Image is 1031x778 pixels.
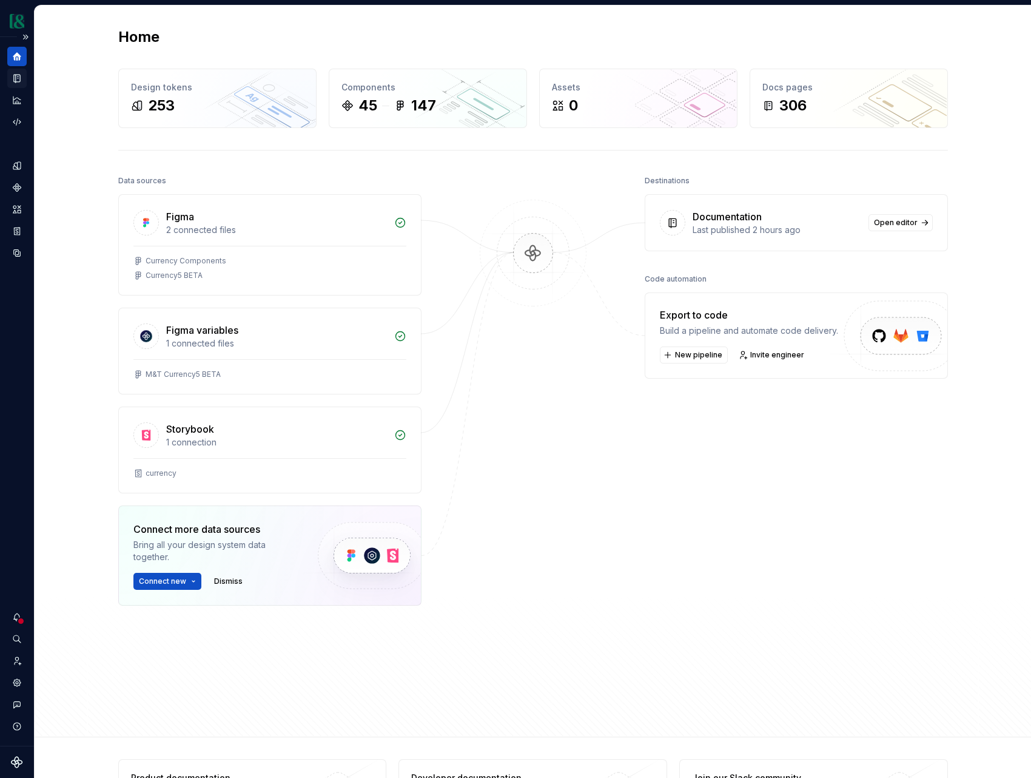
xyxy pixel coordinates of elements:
div: Bring all your design system data together. [133,539,297,563]
div: Data sources [118,172,166,189]
a: Storybook stories [7,222,27,241]
span: Dismiss [214,577,243,586]
div: M&T Currency5 BETA [146,370,221,379]
a: Assets [7,200,27,219]
a: Components [7,178,27,197]
div: 45 [358,96,377,115]
div: Figma [166,209,194,224]
a: Analytics [7,90,27,110]
a: Figma2 connected filesCurrency ComponentsCurrency5 BETA [118,194,421,296]
div: Figma variables [166,323,238,337]
span: Invite engineer [750,350,804,360]
button: Connect new [133,573,201,590]
div: Connect more data sources [133,522,297,536]
div: Design tokens [131,81,304,93]
div: 1 connection [166,436,387,448]
div: 253 [148,96,175,115]
div: Storybook [166,422,214,436]
a: Components45147 [329,69,527,128]
span: Open editor [874,218,918,228]
div: 1 connected files [166,337,387,350]
button: Expand sidebar [17,29,34,46]
a: Docs pages306 [750,69,948,128]
a: Data sources [7,243,27,263]
div: 2 connected files [166,224,387,236]
a: Settings [7,673,27,692]
button: Notifications [7,607,27,627]
div: Documentation [693,209,762,224]
div: currency [146,468,176,478]
div: Code automation [645,271,707,288]
div: Build a pipeline and automate code delivery. [660,325,838,337]
a: Invite team [7,651,27,671]
a: Figma variables1 connected filesM&T Currency5 BETA [118,308,421,394]
a: Assets0 [539,69,737,128]
div: 0 [569,96,578,115]
span: New pipeline [675,350,722,360]
button: Contact support [7,695,27,714]
div: Currency5 BETA [146,271,203,280]
div: Components [341,81,514,93]
button: New pipeline [660,347,728,364]
div: Docs pages [762,81,935,93]
div: Currency Components [146,256,226,266]
button: Dismiss [209,573,248,590]
div: Last published 2 hours ago [693,224,861,236]
span: Connect new [139,577,186,586]
a: Invite engineer [735,347,810,364]
h2: Home [118,27,160,47]
button: Search ⌘K [7,629,27,649]
img: 77b064d8-59cc-4dbd-8929-60c45737814c.png [10,14,24,29]
a: Design tokens253 [118,69,317,128]
div: Export to code [660,308,838,322]
a: Open editor [868,214,933,231]
a: Home [7,47,27,66]
div: Assets [552,81,725,93]
div: Destinations [645,172,690,189]
div: 147 [411,96,436,115]
a: Documentation [7,69,27,88]
div: 306 [779,96,807,115]
a: Storybook1 connectioncurrency [118,407,421,493]
a: Design tokens [7,156,27,175]
a: Code automation [7,112,27,132]
svg: Supernova Logo [11,756,23,768]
